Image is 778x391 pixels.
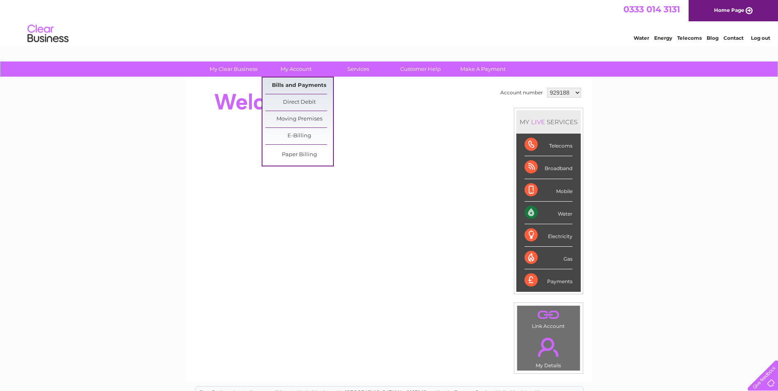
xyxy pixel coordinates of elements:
[196,5,583,40] div: Clear Business is a trading name of Verastar Limited (registered in [GEOGRAPHIC_DATA] No. 3667643...
[27,21,69,46] img: logo.png
[498,86,545,100] td: Account number
[525,156,573,179] div: Broadband
[654,35,672,41] a: Energy
[517,305,580,331] td: Link Account
[516,110,581,134] div: MY SERVICES
[449,61,517,77] a: Make A Payment
[525,269,573,291] div: Payments
[200,61,267,77] a: My Clear Business
[265,94,333,111] a: Direct Debit
[623,4,680,14] a: 0333 014 3131
[324,61,392,77] a: Services
[265,147,333,163] a: Paper Billing
[265,111,333,127] a: Moving Premises
[265,128,333,144] a: E-Billing
[634,35,649,41] a: Water
[677,35,702,41] a: Telecoms
[525,134,573,156] div: Telecoms
[525,247,573,269] div: Gas
[519,308,578,322] a: .
[387,61,454,77] a: Customer Help
[517,331,580,371] td: My Details
[265,77,333,94] a: Bills and Payments
[262,61,330,77] a: My Account
[751,35,770,41] a: Log out
[525,179,573,202] div: Mobile
[525,202,573,224] div: Water
[723,35,744,41] a: Contact
[707,35,719,41] a: Blog
[529,118,547,126] div: LIVE
[525,224,573,247] div: Electricity
[519,333,578,361] a: .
